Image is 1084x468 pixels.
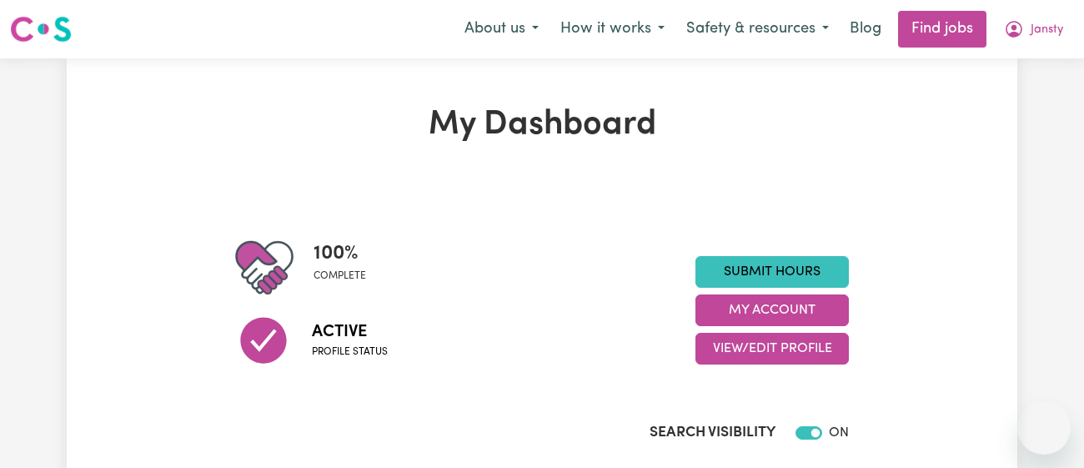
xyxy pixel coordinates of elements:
[10,10,72,48] a: Careseekers logo
[1017,401,1071,455] iframe: Button to launch messaging window
[675,12,840,47] button: Safety & resources
[312,345,388,360] span: Profile status
[695,333,849,365] button: View/Edit Profile
[993,12,1074,47] button: My Account
[1031,21,1063,39] span: Jansty
[10,14,72,44] img: Careseekers logo
[695,294,849,326] button: My Account
[454,12,550,47] button: About us
[898,11,986,48] a: Find jobs
[829,426,849,440] span: ON
[650,422,775,444] label: Search Visibility
[550,12,675,47] button: How it works
[840,11,891,48] a: Blog
[314,269,366,284] span: complete
[695,256,849,288] a: Submit Hours
[235,105,849,145] h1: My Dashboard
[312,320,388,345] span: Active
[314,239,379,297] div: Profile completeness: 100%
[314,239,366,269] span: 100 %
